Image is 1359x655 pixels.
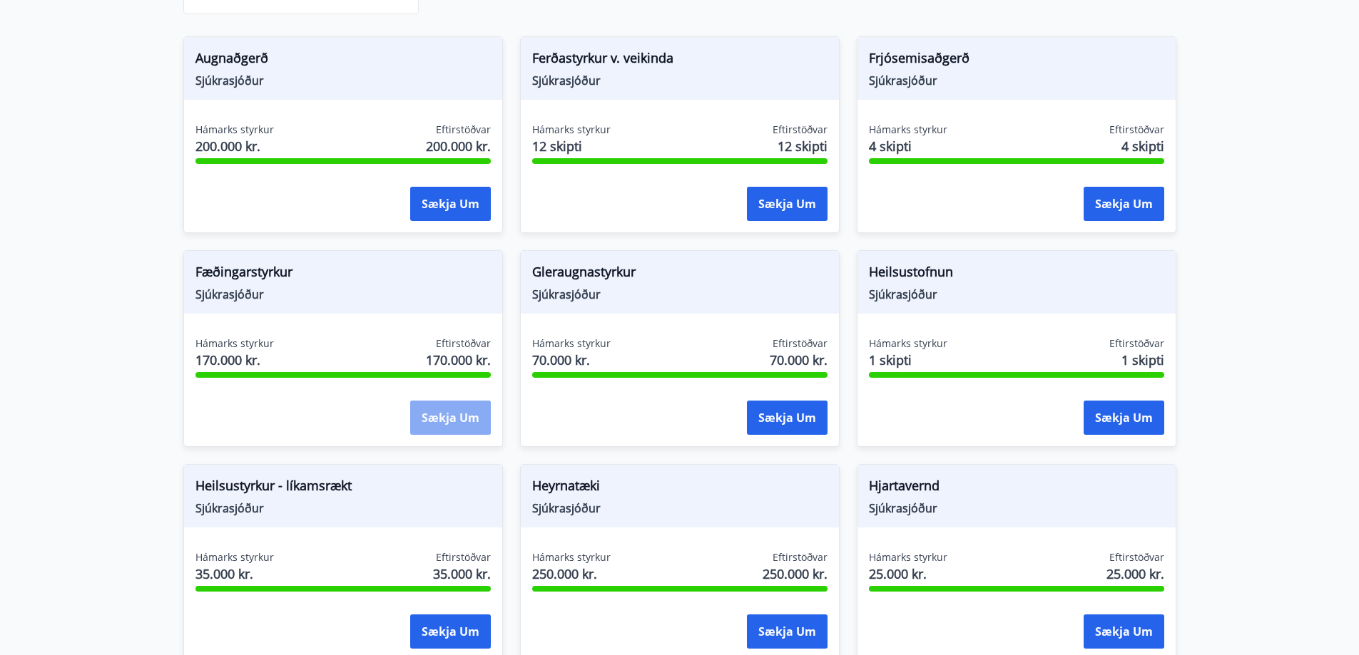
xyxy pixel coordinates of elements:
span: Eftirstöðvar [436,123,491,137]
span: Hámarks styrkur [195,550,274,564]
span: Hámarks styrkur [869,550,947,564]
span: 25.000 kr. [869,564,947,583]
button: Sækja um [410,401,491,435]
span: Sjúkrasjóður [195,73,491,88]
span: Hjartavernd [869,476,1164,500]
button: Sækja um [1084,187,1164,221]
span: Eftirstöðvar [436,550,491,564]
span: Hámarks styrkur [532,336,611,351]
span: 35.000 kr. [195,564,274,583]
button: Sækja um [410,187,491,221]
span: Eftirstöðvar [1109,123,1164,137]
button: Sækja um [747,187,828,221]
span: Hámarks styrkur [195,336,274,351]
span: 170.000 kr. [195,351,274,369]
button: Sækja um [747,614,828,649]
span: Sjúkrasjóður [869,500,1164,516]
span: Ferðastyrkur v. veikinda [532,48,828,73]
span: 200.000 kr. [426,137,491,155]
span: Hámarks styrkur [532,550,611,564]
span: 200.000 kr. [195,137,274,155]
button: Sækja um [747,401,828,435]
span: Hámarks styrkur [195,123,274,137]
button: Sækja um [410,614,491,649]
button: Sækja um [1084,614,1164,649]
span: 170.000 kr. [426,351,491,369]
span: Eftirstöðvar [773,123,828,137]
span: Hámarks styrkur [869,123,947,137]
span: 250.000 kr. [763,564,828,583]
span: 35.000 kr. [433,564,491,583]
button: Sækja um [1084,401,1164,435]
span: Heyrnatæki [532,476,828,500]
span: Frjósemisaðgerð [869,48,1164,73]
span: 25.000 kr. [1106,564,1164,583]
span: 70.000 kr. [532,351,611,369]
span: Sjúkrasjóður [195,287,491,302]
span: Hámarks styrkur [869,336,947,351]
span: Gleraugnastyrkur [532,262,828,287]
span: 4 skipti [1121,137,1164,155]
span: 12 skipti [778,137,828,155]
span: Eftirstöðvar [1109,550,1164,564]
span: Fæðingarstyrkur [195,262,491,287]
span: 1 skipti [869,351,947,369]
span: Eftirstöðvar [773,336,828,351]
span: Sjúkrasjóður [532,500,828,516]
span: Sjúkrasjóður [869,287,1164,302]
span: 1 skipti [1121,351,1164,369]
span: Sjúkrasjóður [532,73,828,88]
span: 12 skipti [532,137,611,155]
span: 70.000 kr. [770,351,828,369]
span: Augnaðgerð [195,48,491,73]
span: Heilsustyrkur - líkamsrækt [195,476,491,500]
span: 4 skipti [869,137,947,155]
span: Sjúkrasjóður [532,287,828,302]
span: Heilsustofnun [869,262,1164,287]
span: Eftirstöðvar [773,550,828,564]
span: Sjúkrasjóður [869,73,1164,88]
span: Sjúkrasjóður [195,500,491,516]
span: Eftirstöðvar [1109,336,1164,351]
span: Hámarks styrkur [532,123,611,137]
span: 250.000 kr. [532,564,611,583]
span: Eftirstöðvar [436,336,491,351]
